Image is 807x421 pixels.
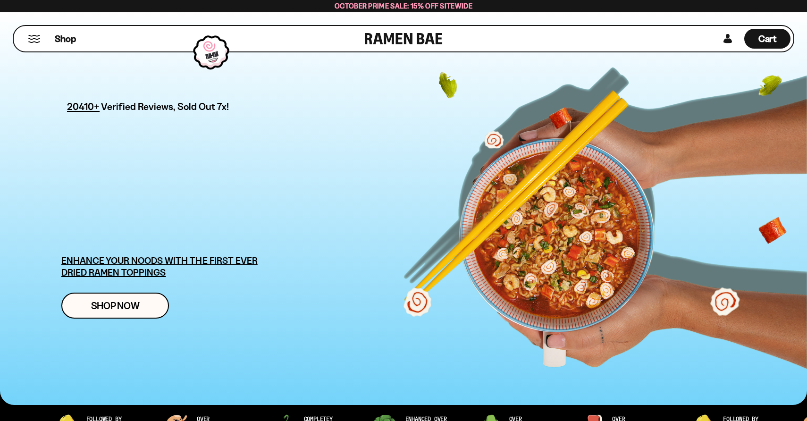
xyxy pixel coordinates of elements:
span: Verified Reviews, Sold Out 7x! [101,101,229,112]
span: October Prime Sale: 15% off Sitewide [335,1,472,10]
span: 20410+ [67,99,100,114]
span: Shop Now [91,301,140,311]
a: Shop Now [61,293,169,319]
span: Cart [758,33,777,44]
div: Cart [744,26,790,51]
button: Mobile Menu Trigger [28,35,41,43]
span: Shop [55,33,76,45]
a: Shop [55,29,76,49]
